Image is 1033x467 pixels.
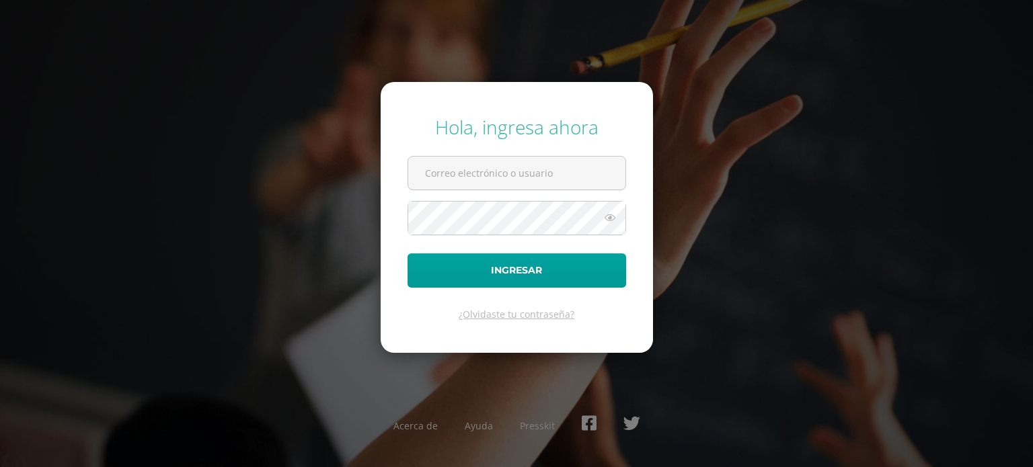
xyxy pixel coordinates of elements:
a: Ayuda [465,419,493,432]
a: Acerca de [393,419,438,432]
a: ¿Olvidaste tu contraseña? [459,308,574,321]
div: Hola, ingresa ahora [408,114,626,140]
input: Correo electrónico o usuario [408,157,625,189]
button: Ingresar [408,253,626,288]
a: Presskit [520,419,555,432]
